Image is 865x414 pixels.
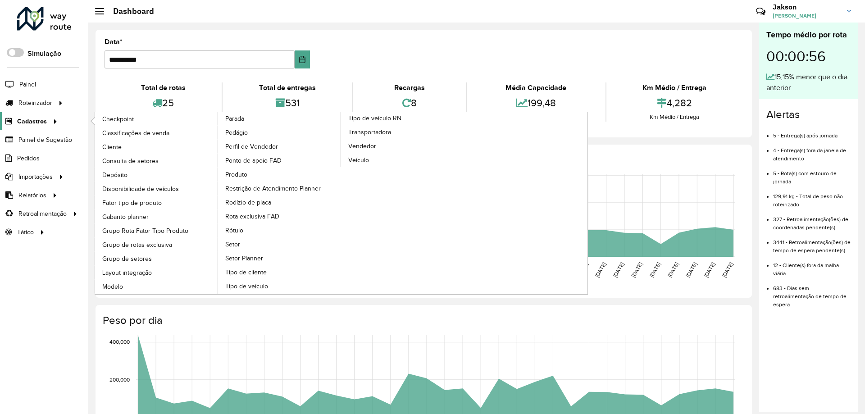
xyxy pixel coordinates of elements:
[218,126,341,139] a: Pedágio
[95,224,219,237] a: Grupo Rota Fator Tipo Produto
[225,114,244,123] span: Parada
[102,198,162,208] span: Fator tipo de produto
[218,279,341,293] a: Tipo de veículo
[721,261,734,278] text: [DATE]
[95,182,219,196] a: Disponibilidade de veículos
[609,93,741,113] div: 4,282
[17,117,47,126] span: Cadastros
[102,226,188,236] span: Grupo Rota Fator Tipo Produto
[95,112,219,126] a: Checkpoint
[773,255,851,278] li: 12 - Cliente(s) fora da malha viária
[594,261,607,278] text: [DATE]
[766,29,851,41] div: Tempo médio por rota
[95,266,219,279] a: Layout integração
[218,209,341,223] a: Rota exclusiva FAD
[609,113,741,122] div: Km Médio / Entrega
[225,212,279,221] span: Rota exclusiva FAD
[109,377,130,382] text: 200,000
[341,139,464,153] a: Vendedor
[685,261,698,278] text: [DATE]
[612,261,625,278] text: [DATE]
[102,254,152,264] span: Grupo de setores
[773,3,840,11] h3: Jakson
[225,156,282,165] span: Ponto de apoio FAD
[348,127,391,137] span: Transportadora
[703,261,716,278] text: [DATE]
[218,154,341,167] a: Ponto de apoio FAD
[773,186,851,209] li: 129,91 kg - Total de peso não roteirizado
[766,72,851,93] div: 15,15% menor que o dia anterior
[773,125,851,140] li: 5 - Entrega(s) após jornada
[773,278,851,309] li: 683 - Dias sem retroalimentação de tempo de espera
[102,142,122,152] span: Cliente
[218,168,341,181] a: Produto
[348,114,401,123] span: Tipo de veículo RN
[225,184,321,193] span: Restrição de Atendimento Planner
[18,172,53,182] span: Importações
[18,209,67,218] span: Retroalimentação
[225,170,247,179] span: Produto
[225,254,263,263] span: Setor Planner
[648,261,661,278] text: [DATE]
[773,209,851,232] li: 327 - Retroalimentação(ões) de coordenadas pendente(s)
[95,154,219,168] a: Consulta de setores
[773,140,851,163] li: 4 - Entrega(s) fora da janela de atendimento
[218,182,341,195] a: Restrição de Atendimento Planner
[109,339,130,345] text: 400,000
[773,163,851,186] li: 5 - Rota(s) com estouro de jornada
[469,93,603,113] div: 199,48
[218,140,341,153] a: Perfil de Vendedor
[348,155,369,165] span: Veículo
[103,314,743,327] h4: Peso por dia
[225,268,267,277] span: Tipo de cliente
[225,82,350,93] div: Total de entregas
[107,82,219,93] div: Total de rotas
[225,128,248,137] span: Pedágio
[95,280,219,293] a: Modelo
[18,191,46,200] span: Relatórios
[102,156,159,166] span: Consulta de setores
[773,12,840,20] span: [PERSON_NAME]
[19,80,36,89] span: Painel
[348,141,376,151] span: Vendedor
[102,240,172,250] span: Grupo de rotas exclusiva
[766,108,851,121] h4: Alertas
[225,226,243,235] span: Rótulo
[95,140,219,154] a: Cliente
[27,48,61,59] label: Simulação
[341,125,464,139] a: Transportadora
[751,2,770,21] a: Contato Rápido
[766,41,851,72] div: 00:00:56
[102,282,123,291] span: Modelo
[95,168,219,182] a: Depósito
[218,223,341,237] a: Rótulo
[666,261,679,278] text: [DATE]
[95,252,219,265] a: Grupo de setores
[355,82,464,93] div: Recargas
[102,184,179,194] span: Disponibilidade de veículos
[102,170,127,180] span: Depósito
[17,154,40,163] span: Pedidos
[17,227,34,237] span: Tático
[102,128,169,138] span: Classificações de venda
[102,114,134,124] span: Checkpoint
[105,36,123,47] label: Data
[95,210,219,223] a: Gabarito planner
[218,265,341,279] a: Tipo de cliente
[218,251,341,265] a: Setor Planner
[225,93,350,113] div: 531
[295,50,310,68] button: Choose Date
[609,82,741,93] div: Km Médio / Entrega
[218,196,341,209] a: Rodízio de placa
[95,196,219,209] a: Fator tipo de produto
[225,142,278,151] span: Perfil de Vendedor
[355,93,464,113] div: 8
[218,237,341,251] a: Setor
[225,240,240,249] span: Setor
[225,282,268,291] span: Tipo de veículo
[107,93,219,113] div: 25
[18,135,72,145] span: Painel de Sugestão
[225,198,271,207] span: Rodízio de placa
[102,268,152,278] span: Layout integração
[102,212,149,222] span: Gabarito planner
